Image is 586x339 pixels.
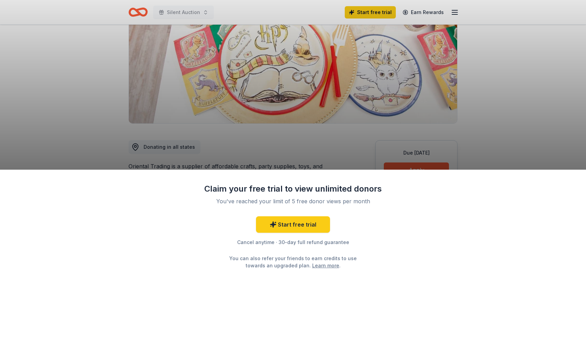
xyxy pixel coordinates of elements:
a: Start free trial [256,216,330,233]
a: Learn more [312,262,339,269]
div: You can also refer your friends to earn credits to use towards an upgraded plan. . [223,255,363,269]
div: Claim your free trial to view unlimited donors [204,183,382,194]
div: Cancel anytime · 30-day full refund guarantee [204,238,382,246]
div: You've reached your limit of 5 free donor views per month [212,197,374,205]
